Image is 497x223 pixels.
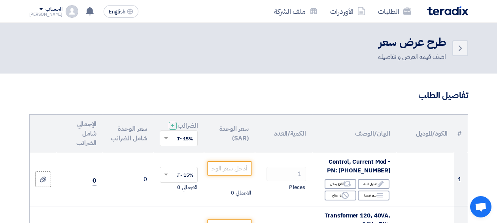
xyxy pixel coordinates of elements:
th: الضرائب [153,115,204,153]
th: الإجمالي شامل الضرائب [57,115,103,153]
span: Pieces [289,183,305,191]
span: 0 [93,176,96,186]
th: البيان/الوصف [312,115,397,153]
div: الحساب [45,6,62,13]
span: English [109,9,125,15]
h2: طرح عرض سعر [378,35,446,50]
span: الاجمالي [236,189,251,197]
td: 0 [103,153,153,206]
input: RFQ_STEP1.ITEMS.2.AMOUNT_TITLE [266,167,306,181]
div: غير متاح [325,191,356,200]
div: اضف قيمه العرض و تفاصيله [378,52,446,62]
input: أدخل سعر الوحدة [207,161,251,176]
div: اقترح بدائل [325,179,356,189]
th: سعر الوحدة شامل الضرائب [103,115,153,153]
div: [PERSON_NAME] [29,12,63,17]
span: + [171,121,175,130]
div: Open chat [470,196,491,217]
img: Teradix logo [427,6,468,15]
img: profile_test.png [66,5,78,18]
th: الكمية/العدد [255,115,312,153]
div: تعديل البند [358,179,389,189]
span: Control, Current Mod - PN: [PHONE_NUMBER] [327,157,390,175]
span: الاجمالي [182,183,197,191]
td: 1 [454,153,467,206]
th: الكود/الموديل [397,115,454,153]
ng-select: VAT [160,167,198,183]
span: 0 [231,189,234,197]
div: بنود فرعية [358,191,389,200]
th: # [454,115,467,153]
a: ملف الشركة [268,2,324,21]
h3: تفاصيل الطلب [29,89,468,102]
span: 0 [177,183,180,191]
th: سعر الوحدة (SAR) [204,115,255,153]
a: الأوردرات [324,2,372,21]
a: الطلبات [372,2,418,21]
button: English [104,5,138,18]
